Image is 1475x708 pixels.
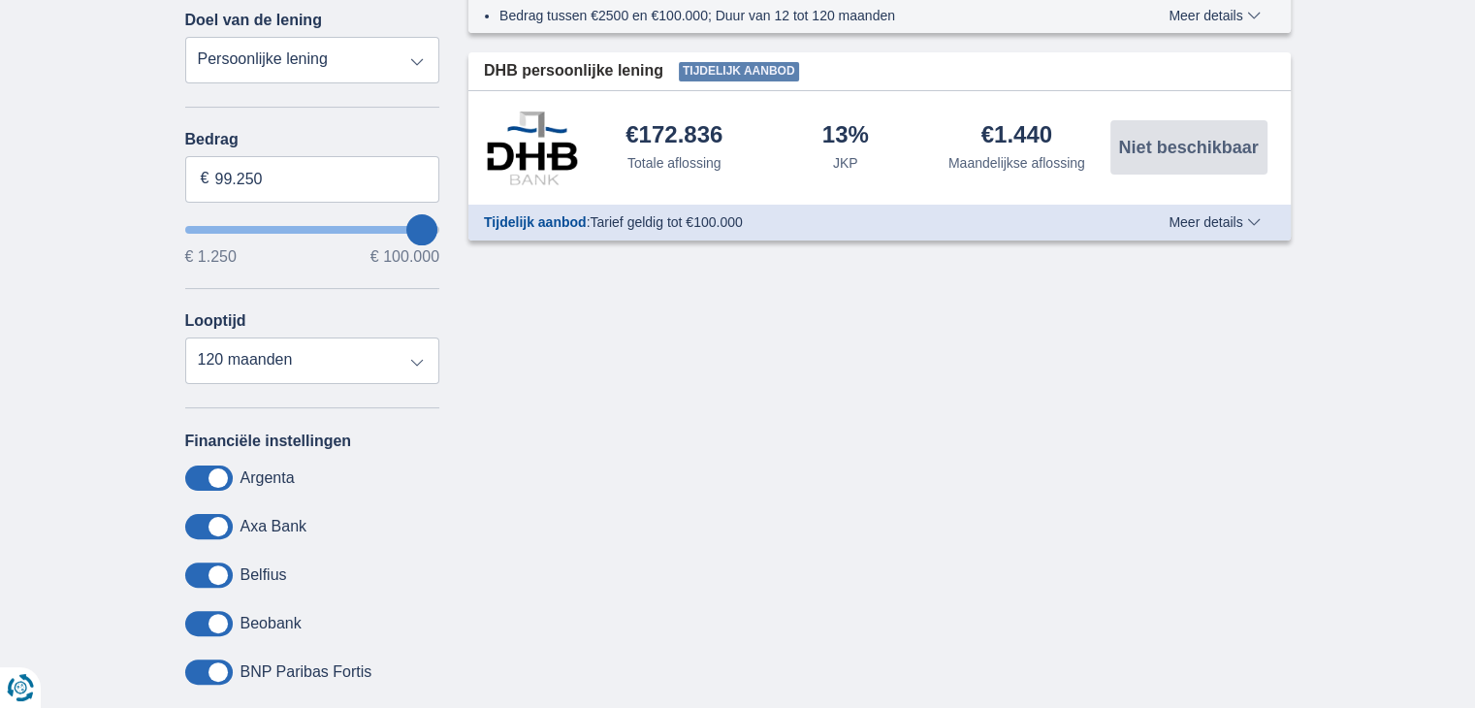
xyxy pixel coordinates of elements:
input: wantToBorrow [185,226,440,234]
div: JKP [833,153,858,173]
div: €1.440 [981,123,1052,149]
span: € [201,168,209,190]
label: BNP Paribas Fortis [240,663,372,681]
div: Totale aflossing [627,153,721,173]
span: € 1.250 [185,249,237,265]
div: €172.836 [625,123,722,149]
label: Financiële instellingen [185,433,352,450]
label: Bedrag [185,131,440,148]
span: Meer details [1169,9,1260,22]
div: Maandelijkse aflossing [948,153,1085,173]
span: Tarief geldig tot €100.000 [590,214,742,230]
label: Argenta [240,469,295,487]
li: Bedrag tussen €2500 en €100.000; Duur van 12 tot 120 maanden [499,6,1098,25]
span: Niet beschikbaar [1118,139,1258,156]
span: Tijdelijk aanbod [484,214,587,230]
div: : [468,212,1113,232]
label: Beobank [240,615,302,632]
span: Tijdelijk aanbod [679,62,799,81]
img: product.pl.alt DHB Bank [484,111,581,184]
button: Meer details [1154,214,1274,230]
span: DHB persoonlijke lening [484,60,663,82]
button: Niet beschikbaar [1110,120,1267,175]
span: € 100.000 [370,249,439,265]
span: Meer details [1169,215,1260,229]
label: Doel van de lening [185,12,322,29]
label: Belfius [240,566,287,584]
button: Meer details [1154,8,1274,23]
div: 13% [822,123,869,149]
label: Looptijd [185,312,246,330]
label: Axa Bank [240,518,306,535]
